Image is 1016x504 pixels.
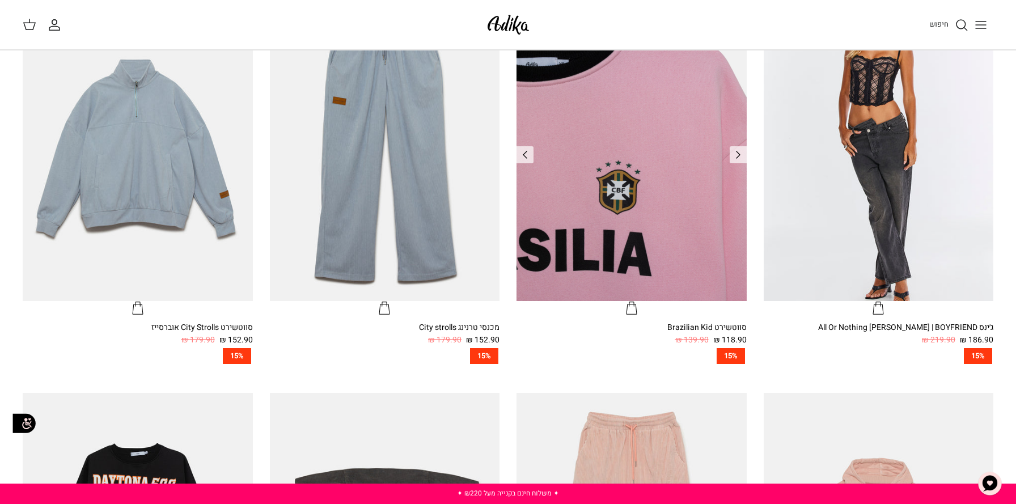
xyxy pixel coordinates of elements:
[484,11,532,38] img: Adika IL
[764,321,994,334] div: ג׳ינס All Or Nothing [PERSON_NAME] | BOYFRIEND
[960,334,993,346] span: 186.90 ₪
[181,334,215,346] span: 179.90 ₪
[929,19,949,29] span: חיפוש
[270,321,500,347] a: מכנסי טרנינג City strolls 152.90 ₪ 179.90 ₪
[457,488,559,498] a: ✦ משלוח חינם בקנייה מעל ₪220 ✦
[964,348,992,365] span: 15%
[717,348,745,365] span: 15%
[23,321,253,334] div: סווטשירט City Strolls אוברסייז
[968,12,993,37] button: Toggle menu
[270,348,500,365] a: 15%
[23,321,253,347] a: סווטשירט City Strolls אוברסייז 152.90 ₪ 179.90 ₪
[23,348,253,365] a: 15%
[713,334,747,346] span: 118.90 ₪
[223,348,251,365] span: 15%
[764,348,994,365] a: 15%
[219,334,253,346] span: 152.90 ₪
[270,321,500,334] div: מכנסי טרנינג City strolls
[470,348,498,365] span: 15%
[48,18,66,32] a: החשבון שלי
[517,321,747,334] div: סווטשירט Brazilian Kid
[675,334,709,346] span: 139.90 ₪
[517,321,747,347] a: סווטשירט Brazilian Kid 118.90 ₪ 139.90 ₪
[9,408,40,439] img: accessibility_icon02.svg
[466,334,499,346] span: 152.90 ₪
[973,467,1007,501] button: צ'אט
[428,334,462,346] span: 179.90 ₪
[929,18,968,32] a: חיפוש
[922,334,955,346] span: 219.90 ₪
[764,321,994,347] a: ג׳ינס All Or Nothing [PERSON_NAME] | BOYFRIEND 186.90 ₪ 219.90 ₪
[730,146,747,163] a: Previous
[517,146,534,163] a: Previous
[517,348,747,365] a: 15%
